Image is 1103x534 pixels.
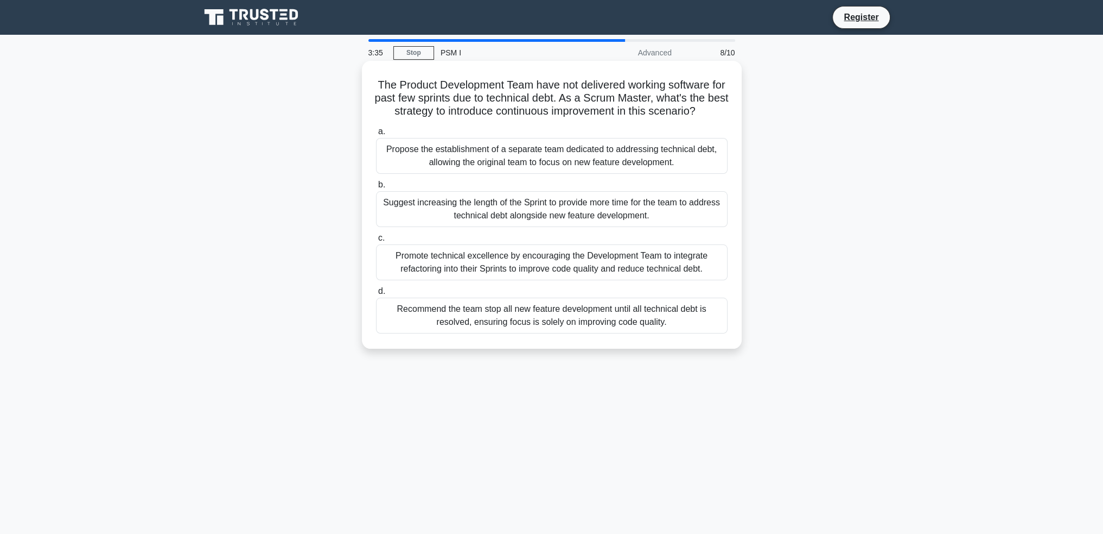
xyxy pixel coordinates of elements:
[434,42,583,64] div: PSM I
[376,298,728,334] div: Recommend the team stop all new feature development until all technical debt is resolved, ensurin...
[378,180,385,189] span: b.
[393,46,434,60] a: Stop
[378,233,385,242] span: c.
[376,244,728,280] div: Promote technical excellence by encouraging the Development Team to integrate refactoring into th...
[376,138,728,174] div: Propose the establishment of a separate team dedicated to addressing technical debt, allowing the...
[678,42,742,64] div: 8/10
[378,127,385,136] span: a.
[375,78,729,118] h5: The Product Development Team have not delivered working software for past few sprints due to tech...
[378,286,385,296] span: d.
[583,42,678,64] div: Advanced
[376,191,728,227] div: Suggest increasing the length of the Sprint to provide more time for the team to address technica...
[362,42,393,64] div: 3:35
[837,10,885,24] a: Register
